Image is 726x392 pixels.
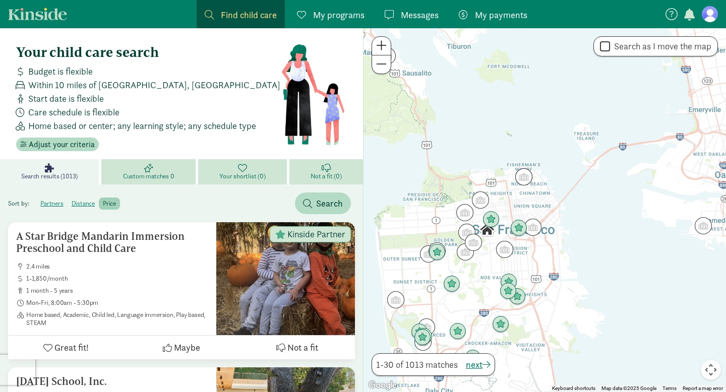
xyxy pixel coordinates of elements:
img: Google [366,379,399,392]
div: Click to see details [509,288,526,305]
div: Click to see details [415,328,433,345]
label: distance [68,198,99,210]
h4: Your child care search [16,44,281,60]
span: 1-1,850/month [26,275,208,283]
div: Click to see details [482,211,500,228]
button: Maybe [124,336,239,359]
div: Click to see details [524,219,541,236]
button: Search [295,192,351,214]
a: Not a fit (0) [289,159,363,184]
div: Click to see details [515,168,532,185]
span: Messages [401,8,439,22]
div: Click to see details [429,242,446,259]
span: My payments [475,8,527,22]
span: Budget is flexible [28,64,93,78]
div: Click to see details [695,217,712,234]
h5: [DATE] School, Inc. [16,375,208,387]
span: Custom matches 0 [123,172,174,180]
span: Home based or center; any learning style; any schedule type [28,119,256,133]
a: Report a map error [683,385,723,391]
span: Your shortlist (0) [219,172,265,180]
span: Great fit! [54,341,89,354]
button: Not a fit [239,336,355,359]
div: Click to see details [458,224,475,241]
span: Map data ©2025 Google [601,385,656,391]
a: Your shortlist (0) [198,159,289,184]
div: Click to see details [449,323,466,340]
div: Click to see details [464,350,481,367]
span: Adjust your criteria [29,139,95,151]
div: Click to see details [500,274,517,291]
div: Click to see details [411,323,428,341]
span: 1 month - 5 years [26,287,208,295]
label: Search as I move the map [610,40,711,52]
div: Click to see details [500,283,517,300]
div: Click to see details [414,329,431,346]
label: price [99,198,120,210]
div: Click to see details [418,318,435,336]
span: Start date is flexible [28,92,104,105]
span: Find child care [221,8,277,22]
span: My programs [313,8,365,22]
div: Click to see details [420,245,437,263]
span: Within 10 miles of [GEOGRAPHIC_DATA], [GEOGRAPHIC_DATA] [28,78,280,92]
span: Search [316,197,343,210]
span: Care schedule is flexible [28,105,119,119]
span: Maybe [174,341,200,354]
a: Open this area in Google Maps (opens a new window) [366,379,399,392]
div: Click to see details [492,316,509,333]
a: Terms [662,385,677,391]
button: Adjust your criteria [16,138,99,152]
button: Map camera controls [701,360,721,380]
div: Click to see details [472,191,489,209]
div: Click to see details [443,276,460,293]
div: Click to see details [387,291,404,308]
div: Click to see details [496,241,513,258]
a: Custom matches 0 [101,159,198,184]
span: Not a fit (0) [311,172,341,180]
span: Sort by: [8,199,35,208]
button: Great fit! [8,336,124,359]
label: partners [36,198,67,210]
span: Home based, Academic, Child led, Language immersion, Play based, STEAM [26,311,208,327]
button: next [466,358,491,371]
a: Kinside [8,8,67,20]
div: Click to see details [457,243,474,260]
span: 2.4 miles [26,263,208,271]
h5: A Star Bridge Mandarin Immersion Preschool and Child Care [16,230,208,254]
div: Click to see details [379,47,396,64]
span: 1-30 of 1013 matches [376,358,458,371]
span: Search results (1013) [21,172,78,180]
div: Click to see details [478,221,496,238]
span: Kinside Partner [287,230,345,239]
div: Click to see details [429,244,446,261]
div: Click to see details [510,220,527,237]
span: Not a fit [287,341,318,354]
button: Keyboard shortcuts [552,385,595,392]
div: Click to see details [465,234,482,251]
span: Mon-Fri, 8:00am - 5:30pm [26,299,208,307]
div: Click to see details [456,204,473,221]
